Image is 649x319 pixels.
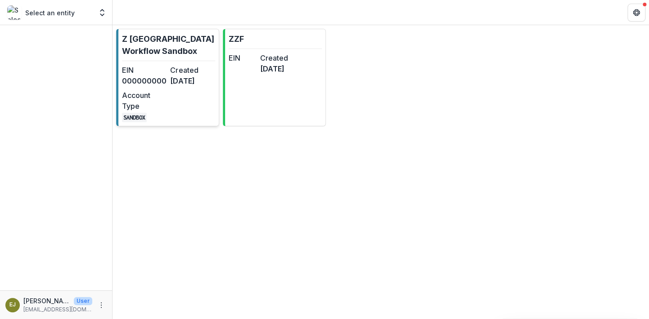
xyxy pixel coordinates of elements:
p: [PERSON_NAME] [23,296,70,306]
dd: [DATE] [170,75,215,86]
p: Z [GEOGRAPHIC_DATA] Workflow Sandbox [122,33,215,57]
dt: Created [260,53,288,63]
button: Open entity switcher [96,4,108,22]
img: Select an entity [7,5,22,20]
dt: EIN [122,65,167,75]
p: ZZF [229,33,244,45]
dd: [DATE] [260,63,288,74]
dt: EIN [229,53,257,63]
code: SANDBOX [122,113,147,122]
div: Emelie Jutblad [9,302,16,308]
a: ZZFEINCreated[DATE] [223,29,326,126]
p: Select an entity [25,8,75,18]
dt: Account Type [122,90,167,111]
a: Z [GEOGRAPHIC_DATA] Workflow SandboxEIN000000000Created[DATE]Account TypeSANDBOX [116,29,219,126]
button: Get Help [627,4,645,22]
p: User [74,297,92,305]
button: More [96,300,107,310]
p: [EMAIL_ADDRESS][DOMAIN_NAME] [23,306,92,314]
dt: Created [170,65,215,75]
dd: 000000000 [122,75,167,86]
